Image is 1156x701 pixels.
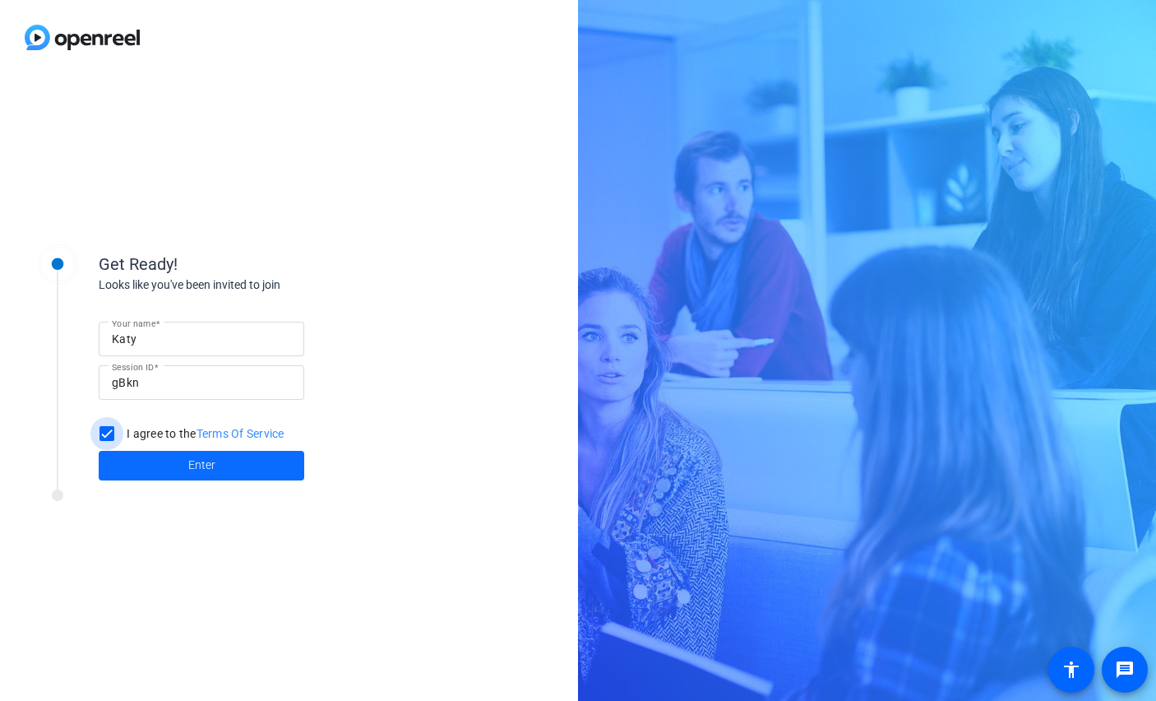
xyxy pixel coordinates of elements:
mat-label: Your name [112,318,155,328]
span: Enter [188,457,215,474]
button: Enter [99,451,304,480]
div: Looks like you've been invited to join [99,276,428,294]
label: I agree to the [123,425,284,442]
a: Terms Of Service [197,427,284,440]
mat-icon: message [1115,660,1135,680]
div: Get Ready! [99,252,428,276]
mat-icon: accessibility [1061,660,1081,680]
mat-label: Session ID [112,362,154,372]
